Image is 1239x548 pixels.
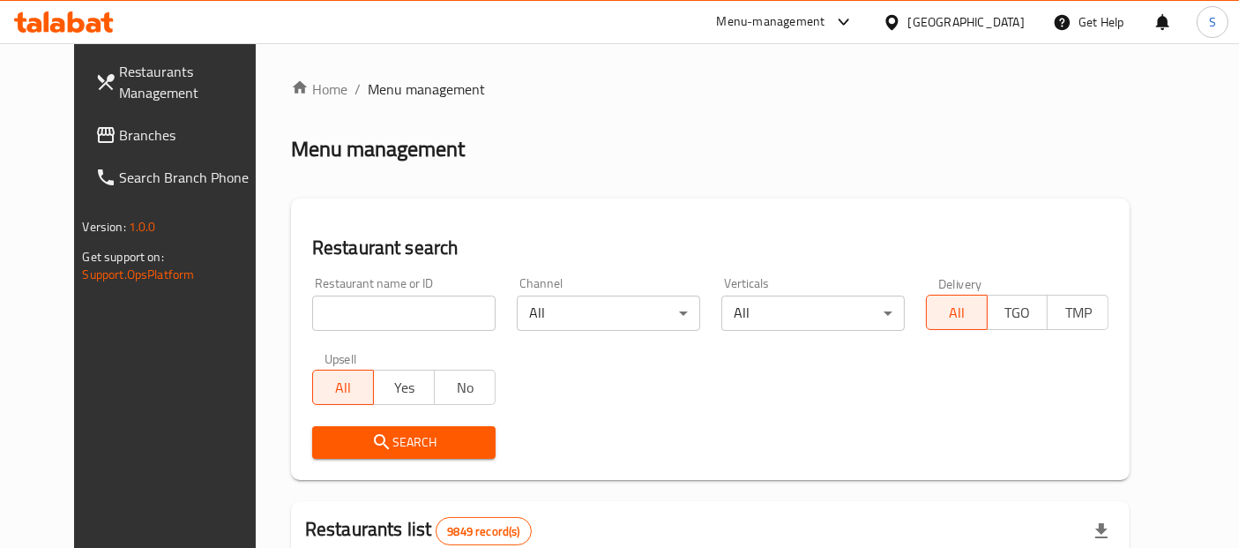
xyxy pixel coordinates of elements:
[291,79,347,100] a: Home
[83,245,164,268] span: Get support on:
[120,124,267,146] span: Branches
[320,375,367,401] span: All
[355,79,361,100] li: /
[325,352,357,364] label: Upsell
[312,235,1109,261] h2: Restaurant search
[987,295,1049,330] button: TGO
[368,79,485,100] span: Menu management
[305,516,532,545] h2: Restaurants list
[312,370,374,405] button: All
[995,300,1041,326] span: TGO
[434,370,496,405] button: No
[291,79,1131,100] nav: breadcrumb
[436,517,531,545] div: Total records count
[373,370,435,405] button: Yes
[934,300,981,326] span: All
[81,114,281,156] a: Branches
[129,215,156,238] span: 1.0.0
[83,215,126,238] span: Version:
[381,375,428,401] span: Yes
[81,156,281,199] a: Search Branch Phone
[312,426,496,459] button: Search
[120,167,267,188] span: Search Branch Phone
[1209,12,1216,32] span: S
[83,263,195,286] a: Support.OpsPlatform
[326,432,481,454] span: Search
[721,296,905,331] div: All
[312,296,496,331] input: Search for restaurant name or ID..
[442,375,489,401] span: No
[81,50,281,114] a: Restaurants Management
[926,295,988,330] button: All
[437,523,530,540] span: 9849 record(s)
[938,277,982,289] label: Delivery
[1047,295,1108,330] button: TMP
[717,11,825,33] div: Menu-management
[517,296,700,331] div: All
[1055,300,1101,326] span: TMP
[908,12,1025,32] div: [GEOGRAPHIC_DATA]
[120,61,267,103] span: Restaurants Management
[291,135,465,163] h2: Menu management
